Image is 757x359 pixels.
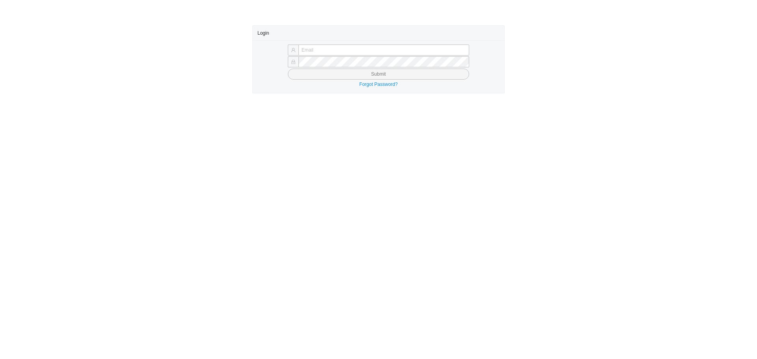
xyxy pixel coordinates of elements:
[298,45,469,56] input: Email
[359,82,397,87] a: Forgot Password?
[288,69,469,80] button: Submit
[291,48,296,52] span: user
[257,26,500,40] div: Login
[291,60,296,64] span: lock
